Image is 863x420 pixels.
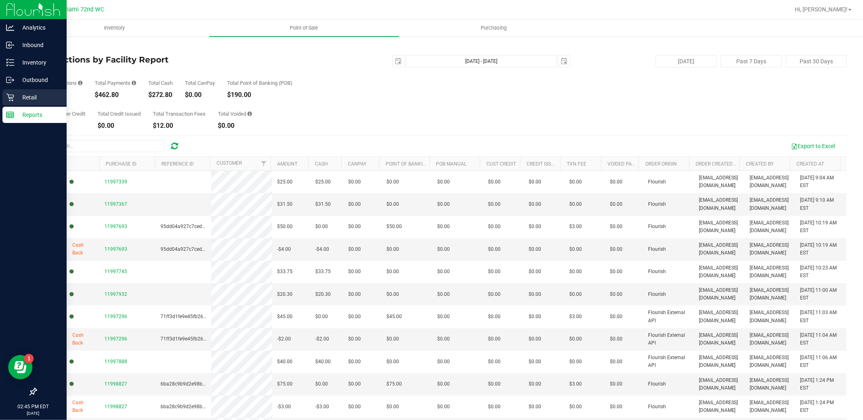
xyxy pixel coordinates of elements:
[529,246,541,253] span: $0.00
[160,224,249,229] span: 95dd04a927c7ceda54384ddad04f2187
[437,335,450,343] span: $0.00
[257,157,271,170] a: Filter
[72,241,95,257] span: Cash Back
[277,200,293,208] span: $31.50
[98,111,141,116] div: Total Credit Issued
[437,291,450,298] span: $0.00
[386,246,399,253] span: $0.00
[648,200,666,208] span: Flourish
[14,110,63,120] p: Reports
[160,381,247,387] span: 6ba28c9b9d2e98ba1bbdcc2cf426ce83
[148,80,173,86] div: Total Cash
[699,332,740,347] span: [EMAIL_ADDRESS][DOMAIN_NAME]
[721,55,782,67] button: Past 7 Days
[315,200,331,208] span: $31.50
[6,41,14,49] inline-svg: Inbound
[315,246,329,253] span: -$4.00
[386,291,399,298] span: $0.00
[699,354,740,369] span: [EMAIL_ADDRESS][DOMAIN_NAME]
[569,291,582,298] span: $0.00
[132,80,136,86] i: Sum of all successful, non-voided payment transaction amounts, excluding tips and transaction fees.
[569,268,582,276] span: $0.00
[72,399,95,414] span: Cash Back
[104,246,127,252] span: 11997693
[14,58,63,67] p: Inventory
[277,403,291,411] span: -$3.00
[699,309,740,324] span: [EMAIL_ADDRESS][DOMAIN_NAME]
[648,268,666,276] span: Flourish
[610,246,622,253] span: $0.00
[699,219,740,235] span: [EMAIL_ADDRESS][DOMAIN_NAME]
[217,160,242,166] a: Customer
[800,309,841,324] span: [DATE] 11:03 AM EST
[315,178,331,186] span: $25.00
[800,264,841,280] span: [DATE] 10:23 AM EST
[62,6,104,13] span: Miami 72nd WC
[800,174,841,190] span: [DATE] 9:04 AM EST
[437,246,450,253] span: $0.00
[227,80,293,86] div: Total Point of Banking (POB)
[750,264,791,280] span: [EMAIL_ADDRESS][DOMAIN_NAME]
[786,139,840,153] button: Export to Excel
[277,291,293,298] span: $20.30
[218,123,252,129] div: $0.00
[277,223,293,230] span: $50.00
[93,24,136,32] span: Inventory
[277,268,293,276] span: $33.75
[148,92,173,98] div: $272.80
[786,55,847,67] button: Past 30 Days
[488,200,501,208] span: $0.00
[648,246,666,253] span: Flourish
[104,359,127,364] span: 11997888
[437,380,450,388] span: $0.00
[750,196,791,212] span: [EMAIL_ADDRESS][DOMAIN_NAME]
[348,200,361,208] span: $0.00
[104,269,127,274] span: 11997745
[104,224,127,229] span: 11997693
[529,380,541,388] span: $0.00
[569,223,582,230] span: $3.00
[348,335,361,343] span: $0.00
[104,179,127,185] span: 11997339
[348,268,361,276] span: $0.00
[185,80,215,86] div: Total CanPay
[386,268,399,276] span: $0.00
[529,178,541,186] span: $0.00
[746,161,774,167] a: Created By
[104,201,127,207] span: 11997367
[386,358,399,366] span: $0.00
[72,332,95,347] span: Cash Back
[348,380,361,388] span: $0.00
[437,178,450,186] span: $0.00
[800,286,841,302] span: [DATE] 11:00 AM EST
[153,123,206,129] div: $12.00
[569,246,582,253] span: $0.00
[348,313,361,321] span: $0.00
[699,241,740,257] span: [EMAIL_ADDRESS][DOMAIN_NAME]
[750,286,791,302] span: [EMAIL_ADDRESS][DOMAIN_NAME]
[795,6,848,13] span: Hi, [PERSON_NAME]!
[6,24,14,32] inline-svg: Analytics
[348,161,366,167] a: CanPay
[529,200,541,208] span: $0.00
[529,335,541,343] span: $0.00
[209,19,399,37] a: Point of Sale
[488,223,501,230] span: $0.00
[800,354,841,369] span: [DATE] 11:06 AM EST
[277,358,293,366] span: $40.00
[750,241,791,257] span: [EMAIL_ADDRESS][DOMAIN_NAME]
[569,313,582,321] span: $3.00
[279,24,330,32] span: Point of Sale
[247,111,252,116] i: Sum of all voided payment transaction amounts, excluding tips and transaction fees.
[315,380,328,388] span: $0.00
[4,410,63,416] p: [DATE]
[160,336,245,342] span: 71ff3d1fe9e45fb26b4567b8f717a3d6
[14,40,63,50] p: Inbound
[470,24,518,32] span: Purchasing
[437,223,450,230] span: $0.00
[569,335,582,343] span: $0.00
[4,403,63,410] p: 02:45 PM EDT
[610,313,622,321] span: $0.00
[796,161,824,167] a: Created At
[699,399,740,414] span: [EMAIL_ADDRESS][DOMAIN_NAME]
